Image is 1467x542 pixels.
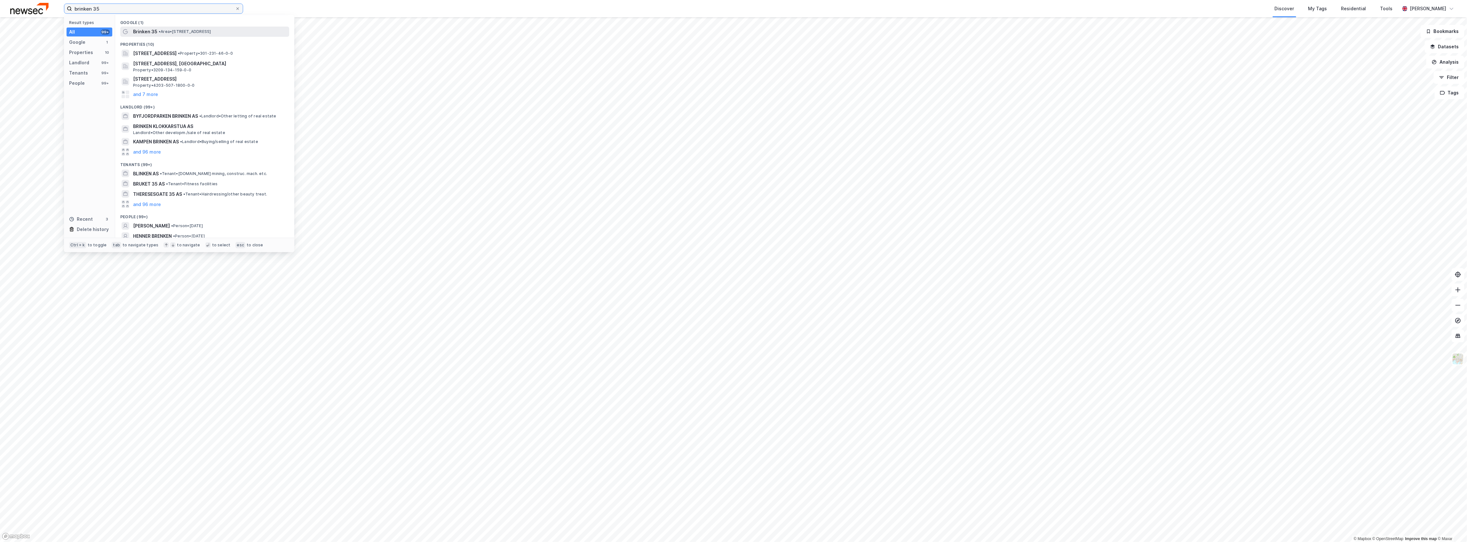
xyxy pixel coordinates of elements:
[69,79,85,87] div: People
[105,217,110,222] div: 3
[105,50,110,55] div: 10
[133,200,161,208] button: and 96 more
[133,75,287,83] span: [STREET_ADDRESS]
[133,112,198,120] span: BYFJORDPARKEN BRINKEN AS
[133,68,191,73] span: Property • 3209-134-159-0-0
[171,223,203,228] span: Person • [DATE]
[1435,86,1464,99] button: Tags
[69,242,86,248] div: Ctrl + k
[69,38,85,46] div: Google
[72,4,235,13] input: Search by address, cadastre, landlords, tenants or people
[180,139,182,144] span: •
[166,181,168,186] span: •
[133,148,161,156] button: and 96 more
[1421,25,1464,38] button: Bookmarks
[101,70,110,76] div: 99+
[180,139,258,144] span: Landlord • Buying/selling of real estate
[69,28,75,36] div: All
[160,171,162,176] span: •
[115,100,294,111] div: Landlord (99+)
[10,3,49,14] img: newsec-logo.f6e21ccffca1b3a03d2d.png
[133,170,159,178] span: BLINKEN AS
[178,51,233,56] span: Property • 301-231-46-0-0
[133,28,157,36] span: Brinken 35
[199,114,201,118] span: •
[101,29,110,35] div: 99+
[77,226,109,233] div: Delete history
[1435,511,1467,542] iframe: Chat Widget
[159,29,161,34] span: •
[247,243,263,248] div: to close
[160,171,267,176] span: Tenant • [DOMAIN_NAME] mining, construc. mach. etc.
[178,51,180,56] span: •
[1410,5,1447,12] div: [PERSON_NAME]
[1341,5,1366,12] div: Residential
[133,50,177,57] span: [STREET_ADDRESS]
[199,114,276,119] span: Landlord • Other letting of real estate
[88,243,107,248] div: to toggle
[69,20,112,25] div: Result types
[1452,353,1464,365] img: Z
[177,243,200,248] div: to navigate
[133,60,287,68] span: [STREET_ADDRESS], [GEOGRAPHIC_DATA]
[133,138,179,146] span: KAMPEN BRINKEN AS
[101,81,110,86] div: 99+
[69,69,88,77] div: Tenants
[1354,537,1371,541] a: Mapbox
[1426,56,1464,68] button: Analysis
[115,15,294,27] div: Google (1)
[115,157,294,169] div: Tenants (99+)
[183,192,185,196] span: •
[133,130,225,135] span: Landlord • Other developm./sale of real estate
[212,243,231,248] div: to select
[101,60,110,65] div: 99+
[133,222,170,230] span: [PERSON_NAME]
[166,181,218,187] span: Tenant • Fitness facilities
[1435,511,1467,542] div: Kontrollprogram for chat
[1380,5,1393,12] div: Tools
[235,242,245,248] div: esc
[69,215,93,223] div: Recent
[112,242,121,248] div: tab
[69,59,89,67] div: Landlord
[159,29,211,34] span: Area • [STREET_ADDRESS]
[69,49,93,56] div: Properties
[173,234,175,238] span: •
[1275,5,1294,12] div: Discover
[171,223,173,228] span: •
[133,83,194,88] span: Property • 4203-507-1800-0-0
[133,123,287,130] span: BRINKEN KLOKKARSTUA AS
[133,180,165,188] span: BRUKET 35 AS
[1308,5,1327,12] div: My Tags
[1425,40,1464,53] button: Datasets
[1434,71,1464,84] button: Filter
[183,192,267,197] span: Tenant • Hairdressing/other beauty treat.
[133,190,182,198] span: THERESESGATE 35 AS
[133,232,172,240] span: HENNER BRENKEN
[2,533,30,540] a: Mapbox homepage
[1405,537,1437,541] a: Improve this map
[173,234,205,239] span: Person • [DATE]
[105,40,110,45] div: 1
[115,209,294,221] div: People (99+)
[123,243,158,248] div: to navigate types
[115,37,294,48] div: Properties (10)
[133,91,158,98] button: and 7 more
[1373,537,1404,541] a: OpenStreetMap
